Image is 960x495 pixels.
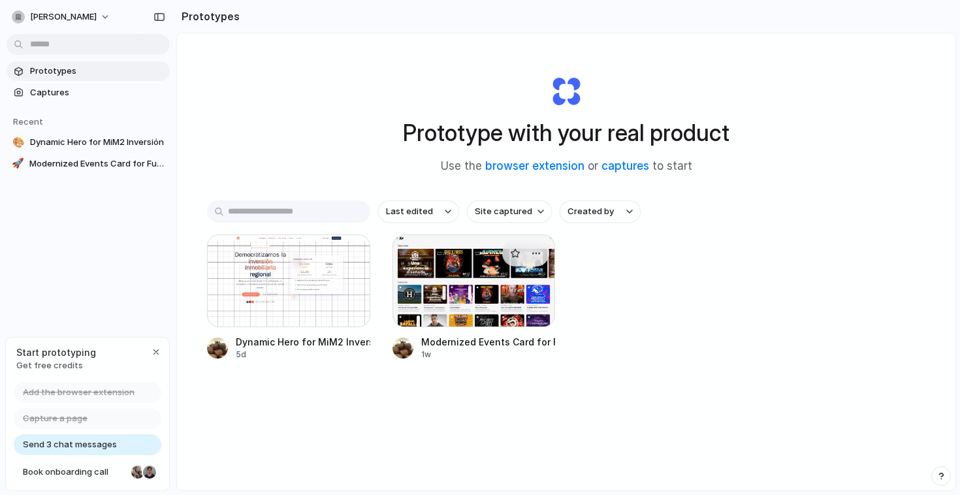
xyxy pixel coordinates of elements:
[475,205,532,218] span: Site captured
[601,159,649,172] a: captures
[386,205,433,218] span: Last edited
[7,7,117,27] button: [PERSON_NAME]
[7,83,170,103] a: Captures
[23,466,126,479] span: Book onboarding call
[485,159,584,172] a: browser extension
[568,205,614,218] span: Created by
[130,464,146,480] div: Nicole Kubica
[421,335,556,349] div: Modernized Events Card for Fun Capital
[23,438,117,451] span: Send 3 chat messages
[560,200,641,223] button: Created by
[12,157,24,170] div: 🚀
[467,200,552,223] button: Site captured
[441,158,692,175] span: Use the or to start
[236,349,370,360] div: 5d
[30,65,165,78] span: Prototypes
[13,116,43,127] span: Recent
[23,412,88,425] span: Capture a page
[16,345,96,359] span: Start prototyping
[142,464,157,480] div: Christian Iacullo
[30,86,165,99] span: Captures
[378,200,459,223] button: Last edited
[30,136,165,149] span: Dynamic Hero for MiM2 Inversión
[421,349,556,360] div: 1w
[14,462,161,483] a: Book onboarding call
[236,335,370,349] div: Dynamic Hero for MiM2 Inversión
[7,61,170,81] a: Prototypes
[403,116,729,150] h1: Prototype with your real product
[207,234,370,360] a: Dynamic Hero for MiM2 InversiónDynamic Hero for MiM2 Inversión5d
[29,157,165,170] span: Modernized Events Card for Fun Capital
[12,136,25,149] div: 🎨
[7,133,170,152] a: 🎨Dynamic Hero for MiM2 Inversión
[23,386,135,399] span: Add the browser extension
[16,359,96,372] span: Get free credits
[7,154,170,174] a: 🚀Modernized Events Card for Fun Capital
[392,234,556,360] a: Modernized Events Card for Fun CapitalModernized Events Card for Fun Capital1w
[30,10,97,24] span: [PERSON_NAME]
[176,8,240,24] h2: Prototypes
